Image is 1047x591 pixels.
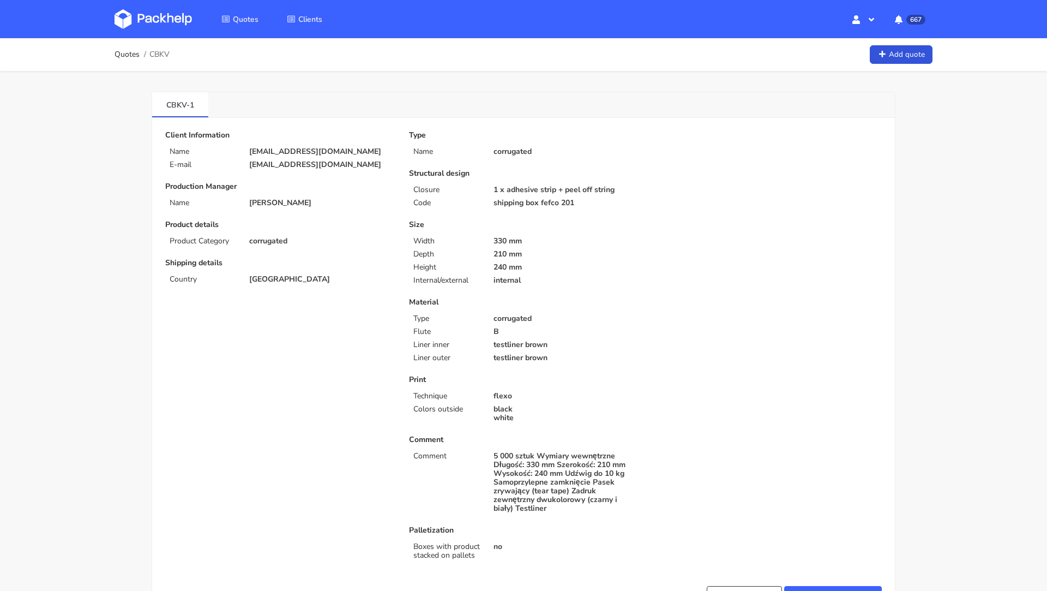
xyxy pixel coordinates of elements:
p: 330 mm [494,237,638,246]
p: testliner brown [494,341,638,349]
span: Quotes [233,14,258,25]
nav: breadcrumb [115,44,170,65]
p: Country [170,275,236,284]
p: [EMAIL_ADDRESS][DOMAIN_NAME] [249,160,394,169]
p: Shipping details [165,259,394,267]
p: Code [413,199,480,207]
p: Structural design [409,169,637,178]
p: Comment [409,435,637,444]
p: Technique [413,392,480,401]
p: Product Category [170,237,236,246]
p: Palletization [409,526,637,535]
p: Colors outside [413,405,480,414]
p: Internal/external [413,276,480,285]
p: internal [494,276,638,285]
p: corrugated [494,147,638,156]
a: Quotes [115,50,140,59]
button: 667 [886,9,932,29]
p: Flute [413,327,480,336]
p: Liner outer [413,354,480,362]
p: Client Information [165,131,394,140]
span: Clients [298,14,322,25]
a: Clients [274,9,335,29]
p: Name [413,147,480,156]
img: Dashboard [115,9,192,29]
span: 667 [906,15,925,25]
p: 5 000 sztuk Wymiary wewnętrzne Długość: 330 mm Szerokość: 210 mm Wysokość: 240 mm Udźwig do 10 kg... [494,452,638,513]
p: Type [413,314,480,323]
p: [EMAIL_ADDRESS][DOMAIN_NAME] [249,147,394,156]
p: Type [409,131,637,140]
p: Production Manager [165,182,394,191]
a: Quotes [208,9,272,29]
p: Liner inner [413,341,480,349]
p: Depth [413,250,480,259]
p: Boxes with product stacked on pallets [413,542,480,560]
span: CBKV [149,50,170,59]
p: [PERSON_NAME] [249,199,394,207]
p: corrugated [249,237,394,246]
p: 210 mm [494,250,638,259]
p: Name [170,199,236,207]
p: black [494,405,638,414]
p: corrugated [494,314,638,323]
p: white [494,414,638,422]
p: Width [413,237,480,246]
p: 240 mm [494,263,638,272]
p: 1 x adhesive strip + peel off string [494,186,638,194]
a: CBKV-1 [152,92,208,116]
p: Closure [413,186,480,194]
p: E-mail [170,160,236,169]
p: testliner brown [494,354,638,362]
p: Size [409,220,637,229]
p: [GEOGRAPHIC_DATA] [249,275,394,284]
p: Name [170,147,236,156]
p: Material [409,298,637,307]
p: Height [413,263,480,272]
a: Add quote [870,45,932,64]
p: shipping box fefco 201 [494,199,638,207]
p: Print [409,375,637,384]
p: Product details [165,220,394,229]
p: B [494,327,638,336]
p: Comment [413,452,480,461]
p: no [494,542,638,551]
p: flexo [494,392,638,401]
